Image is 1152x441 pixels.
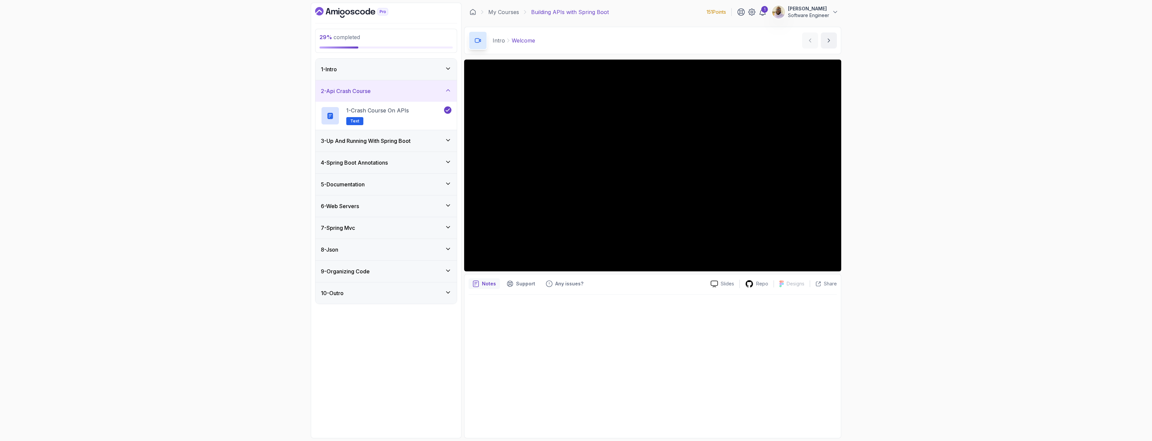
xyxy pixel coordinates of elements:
[482,280,496,287] p: Notes
[315,239,457,260] button: 8-Json
[761,6,768,13] div: 1
[321,106,451,125] button: 1-Crash Course on APIsText
[542,278,587,289] button: Feedback button
[759,8,767,16] a: 1
[321,246,338,254] h3: 8 - Json
[321,202,359,210] h3: 6 - Web Servers
[469,278,500,289] button: notes button
[772,6,785,18] img: user profile image
[772,5,839,19] button: user profile image[PERSON_NAME]Software Engineer
[321,159,388,167] h3: 4 - Spring Boot Annotations
[321,180,365,188] h3: 5 - Documentation
[319,34,360,40] span: completed
[350,118,359,124] span: Text
[493,36,505,45] p: Intro
[705,280,739,287] a: Slides
[319,34,332,40] span: 29 %
[315,152,457,173] button: 4-Spring Boot Annotations
[321,137,411,145] h3: 3 - Up And Running With Spring Boot
[503,278,539,289] button: Support button
[315,7,404,18] a: Dashboard
[315,80,457,102] button: 2-Api Crash Course
[321,87,371,95] h3: 2 - Api Crash Course
[321,224,355,232] h3: 7 - Spring Mvc
[488,8,519,16] a: My Courses
[315,217,457,239] button: 7-Spring Mvc
[315,195,457,217] button: 6-Web Servers
[315,282,457,304] button: 10-Outro
[555,280,583,287] p: Any issues?
[824,280,837,287] p: Share
[346,106,409,114] p: 1 - Crash Course on APIs
[810,280,837,287] button: Share
[321,267,370,275] h3: 9 - Organizing Code
[787,280,804,287] p: Designs
[512,36,535,45] p: Welcome
[788,5,829,12] p: [PERSON_NAME]
[315,261,457,282] button: 9-Organizing Code
[721,280,734,287] p: Slides
[315,174,457,195] button: 5-Documentation
[707,9,726,15] p: 151 Points
[321,289,344,297] h3: 10 - Outro
[464,60,841,271] iframe: 1 - Hi
[516,280,535,287] p: Support
[315,59,457,80] button: 1-Intro
[531,8,609,16] p: Building APIs with Spring Boot
[740,280,774,288] a: Repo
[470,9,476,15] a: Dashboard
[788,12,829,19] p: Software Engineer
[821,32,837,49] button: next content
[802,32,818,49] button: previous content
[315,130,457,152] button: 3-Up And Running With Spring Boot
[321,65,337,73] h3: 1 - Intro
[756,280,768,287] p: Repo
